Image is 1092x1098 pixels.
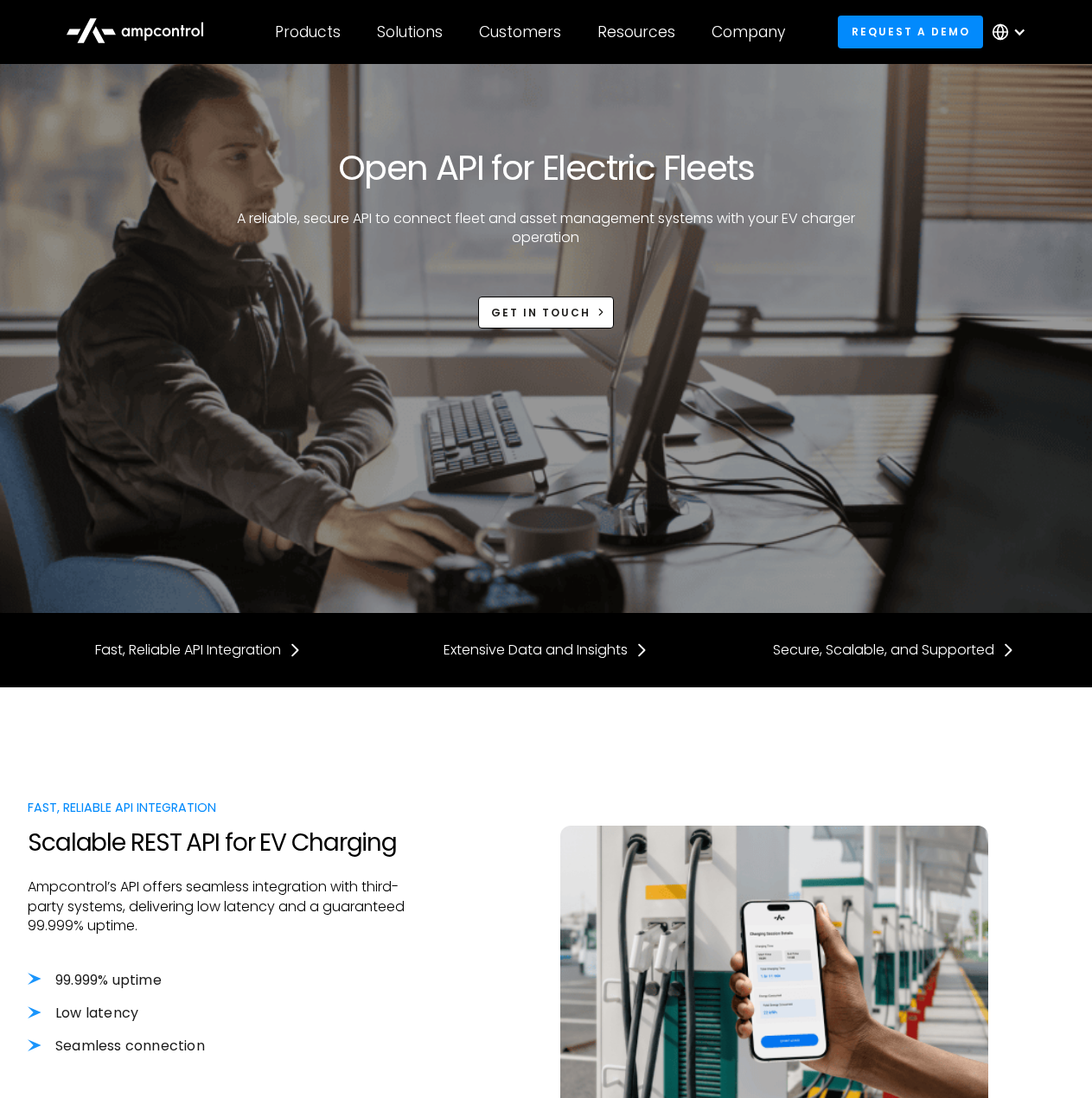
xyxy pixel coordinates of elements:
div: Customers [479,22,561,41]
h2: Scalable REST API for EV Charging [28,828,431,858]
p: Ampcontrol’s API offers seamless integration with third-party systems, delivering low latency and... [28,878,431,935]
div: Solutions [377,22,443,41]
div: Extensive Data and Insights [444,641,628,660]
div: Fast, Reliable API Integration [28,798,431,817]
div: Secure, Scalable, and Supported [773,641,994,660]
div: Products [275,22,341,41]
div: Company [712,22,785,41]
a: Extensive Data and Insights [444,641,648,660]
a: Fast, Reliable API Integration [95,641,302,660]
li: Seamless connection [28,1037,431,1056]
h1: Open API for Electric Fleets [338,147,754,188]
div: Resources [597,22,675,41]
div: Get in touch [491,305,591,321]
a: Request a demo [838,16,983,48]
a: Secure, Scalable, and Supported [773,641,1015,660]
p: ‍ [28,1057,431,1076]
a: Get in touch [478,297,615,329]
li: 99.999% uptime [28,971,431,990]
div: Fast, Reliable API Integration [95,641,281,660]
p: A reliable, secure API to connect fleet and asset management systems with your EV charger operation [235,209,857,248]
li: Low latency [28,1004,431,1023]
